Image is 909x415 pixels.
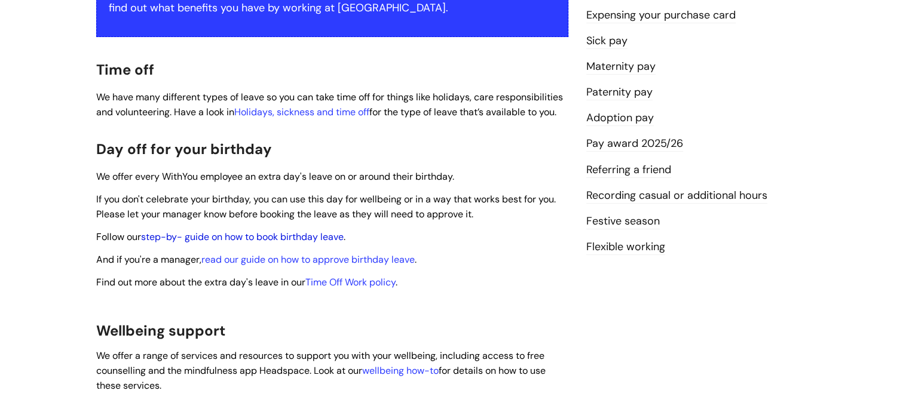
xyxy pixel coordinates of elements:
a: Expensing your purchase card [586,8,736,23]
span: We have many different types of leave so you can take time off for things like holidays, care res... [96,91,563,118]
span: Time off [96,60,154,79]
span: Day off for your birthday [96,140,272,158]
a: Recording casual or additional hours [586,188,767,204]
span: If you don't celebrate your birthday, you can use this day for wellbeing or in a way that works b... [96,193,556,220]
span: We offer every WithYou employee an extra day's leave on or around their birthday. [96,170,454,183]
span: And if you're a manager, . [96,253,417,266]
span: Follow our . [96,230,345,243]
a: Time Off Work policy [305,276,396,288]
a: Sick pay [586,33,628,49]
a: Flexible working [586,239,665,255]
a: read our guide on how to approve birthday leave [201,253,415,266]
span: We offer a range of services and resources to support you with your wellbeing, including access t... [96,349,546,392]
span: Find out more about the extra day's leave in our . [96,276,397,288]
a: Festive season [586,214,660,229]
a: Referring a friend [586,162,671,178]
span: Wellbeing support [96,321,225,340]
a: wellbeing how-to [362,364,439,377]
a: Holidays, sickness and time off [234,106,369,118]
a: Pay award 2025/26 [586,136,683,152]
a: Maternity pay [586,59,656,75]
a: Paternity pay [586,85,653,100]
a: Adoption pay [586,110,654,126]
a: step-by- guide on how to book birthday leave [141,230,344,243]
